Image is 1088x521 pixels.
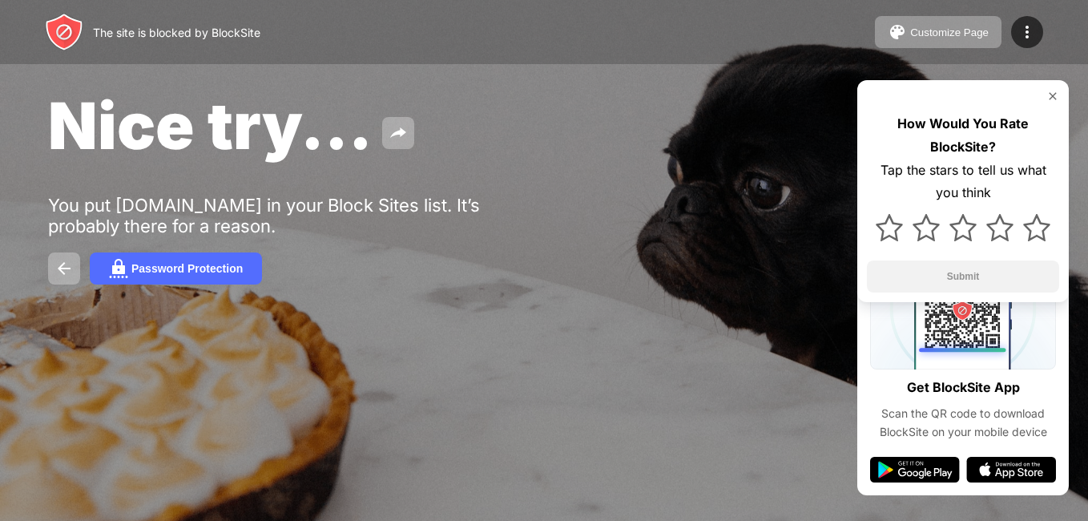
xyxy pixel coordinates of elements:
img: back.svg [54,259,74,278]
div: Scan the QR code to download BlockSite on your mobile device [870,405,1056,441]
button: Password Protection [90,252,262,285]
img: star.svg [1023,214,1050,241]
img: star.svg [949,214,977,241]
div: Customize Page [910,26,989,38]
button: Submit [867,260,1059,293]
img: google-play.svg [870,457,960,483]
div: You put [DOMAIN_NAME] in your Block Sites list. It’s probably there for a reason. [48,195,543,236]
span: Nice try... [48,87,373,164]
div: How Would You Rate BlockSite? [867,112,1059,159]
div: Tap the stars to tell us what you think [867,159,1059,205]
div: Password Protection [131,262,243,275]
img: share.svg [389,123,408,143]
img: password.svg [109,259,128,278]
img: menu-icon.svg [1017,22,1037,42]
img: header-logo.svg [45,13,83,51]
img: pallet.svg [888,22,907,42]
img: rate-us-close.svg [1046,90,1059,103]
img: star.svg [913,214,940,241]
div: The site is blocked by BlockSite [93,26,260,39]
img: star.svg [876,214,903,241]
img: star.svg [986,214,1013,241]
button: Customize Page [875,16,1001,48]
img: app-store.svg [966,457,1056,483]
div: Get BlockSite App [907,376,1020,399]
